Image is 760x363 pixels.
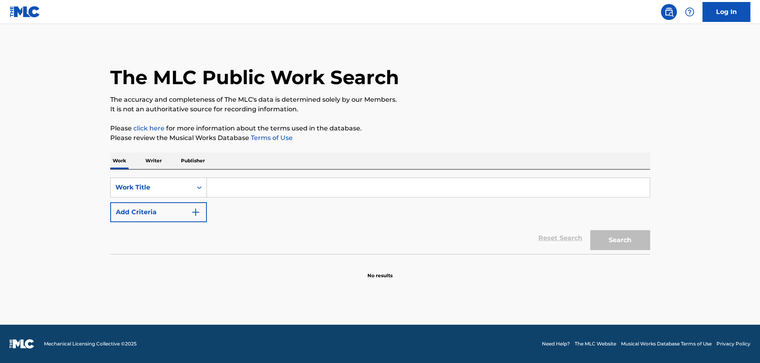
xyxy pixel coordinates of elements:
[143,152,164,169] p: Writer
[133,124,165,132] a: click here
[661,4,677,20] a: Public Search
[10,6,40,18] img: MLC Logo
[115,183,187,192] div: Work Title
[110,105,650,114] p: It is not an authoritative source for recording information.
[191,207,200,217] img: 9d2ae6d4665cec9f34b9.svg
[249,134,293,142] a: Terms of Use
[542,340,570,347] a: Need Help?
[716,340,750,347] a: Privacy Policy
[110,124,650,133] p: Please for more information about the terms used in the database.
[110,178,650,254] form: Search Form
[575,340,616,347] a: The MLC Website
[367,262,393,279] p: No results
[10,339,34,349] img: logo
[664,7,674,17] img: search
[682,4,698,20] div: Help
[110,95,650,105] p: The accuracy and completeness of The MLC's data is determined solely by our Members.
[179,152,207,169] p: Publisher
[110,65,399,89] h1: The MLC Public Work Search
[685,7,695,17] img: help
[720,325,760,363] iframe: Chat Widget
[110,152,129,169] p: Work
[44,340,137,347] span: Mechanical Licensing Collective © 2025
[702,2,750,22] a: Log In
[621,340,712,347] a: Musical Works Database Terms of Use
[110,202,207,222] button: Add Criteria
[110,133,650,143] p: Please review the Musical Works Database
